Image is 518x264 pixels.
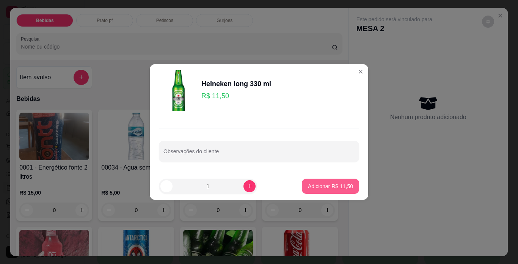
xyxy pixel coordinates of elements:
p: R$ 11,50 [201,91,271,101]
button: Close [355,66,367,78]
input: Observações do cliente [163,151,355,158]
button: increase-product-quantity [243,180,256,192]
button: decrease-product-quantity [160,180,173,192]
p: Adicionar R$ 11,50 [308,182,353,190]
div: Heineken long 330 ml [201,79,271,89]
button: Adicionar R$ 11,50 [302,179,359,194]
img: product-image [159,70,197,111]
